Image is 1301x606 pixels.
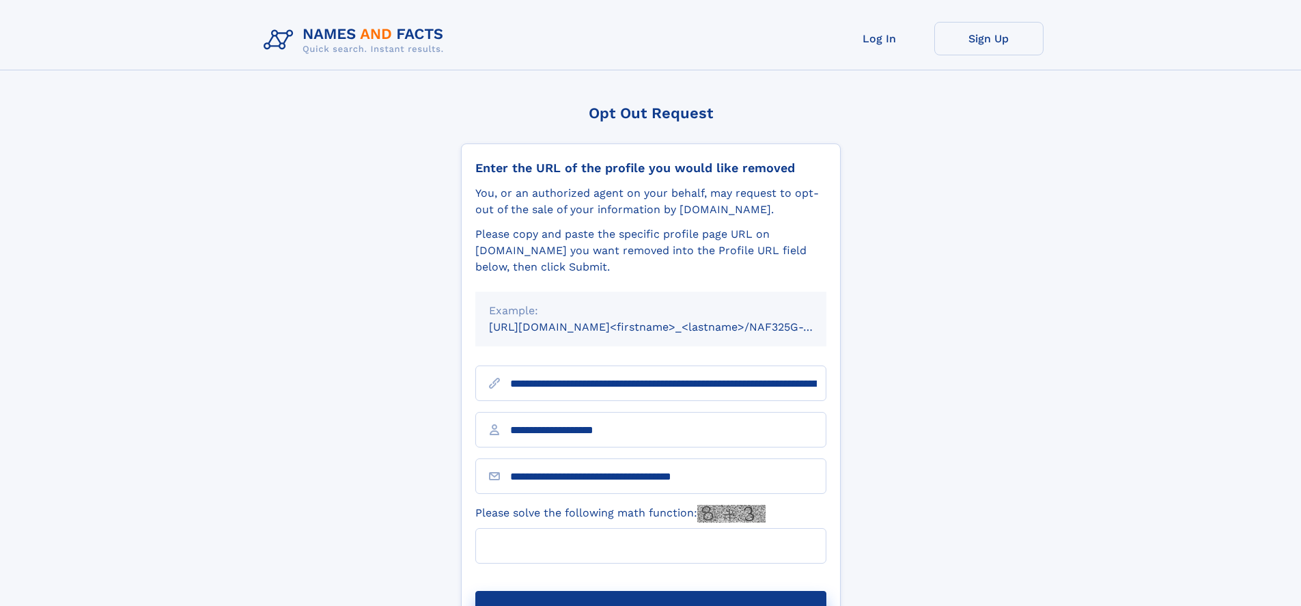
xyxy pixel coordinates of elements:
[489,320,852,333] small: [URL][DOMAIN_NAME]<firstname>_<lastname>/NAF325G-xxxxxxxx
[825,22,934,55] a: Log In
[489,303,813,319] div: Example:
[475,226,826,275] div: Please copy and paste the specific profile page URL on [DOMAIN_NAME] you want removed into the Pr...
[461,105,841,122] div: Opt Out Request
[475,161,826,176] div: Enter the URL of the profile you would like removed
[475,185,826,218] div: You, or an authorized agent on your behalf, may request to opt-out of the sale of your informatio...
[934,22,1044,55] a: Sign Up
[475,505,766,523] label: Please solve the following math function:
[258,22,455,59] img: Logo Names and Facts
